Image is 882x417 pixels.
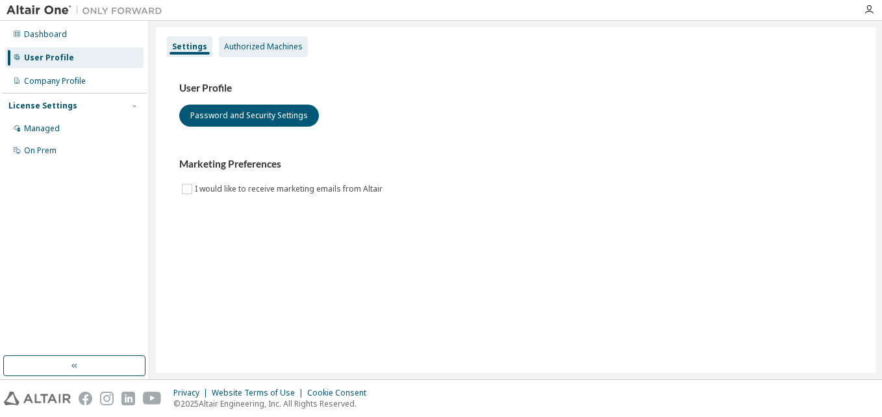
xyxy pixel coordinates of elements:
div: Website Terms of Use [212,388,307,398]
div: User Profile [24,53,74,63]
div: Cookie Consent [307,388,374,398]
label: I would like to receive marketing emails from Altair [195,181,385,197]
div: Privacy [173,388,212,398]
div: Managed [24,123,60,134]
img: instagram.svg [100,392,114,405]
div: License Settings [8,101,77,111]
img: Altair One [6,4,169,17]
img: facebook.svg [79,392,92,405]
div: Dashboard [24,29,67,40]
div: Company Profile [24,76,86,86]
div: On Prem [24,145,57,156]
img: altair_logo.svg [4,392,71,405]
img: linkedin.svg [121,392,135,405]
button: Password and Security Settings [179,105,319,127]
h3: User Profile [179,82,852,95]
h3: Marketing Preferences [179,158,852,171]
img: youtube.svg [143,392,162,405]
div: Authorized Machines [224,42,303,52]
p: © 2025 Altair Engineering, Inc. All Rights Reserved. [173,398,374,409]
div: Settings [172,42,207,52]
